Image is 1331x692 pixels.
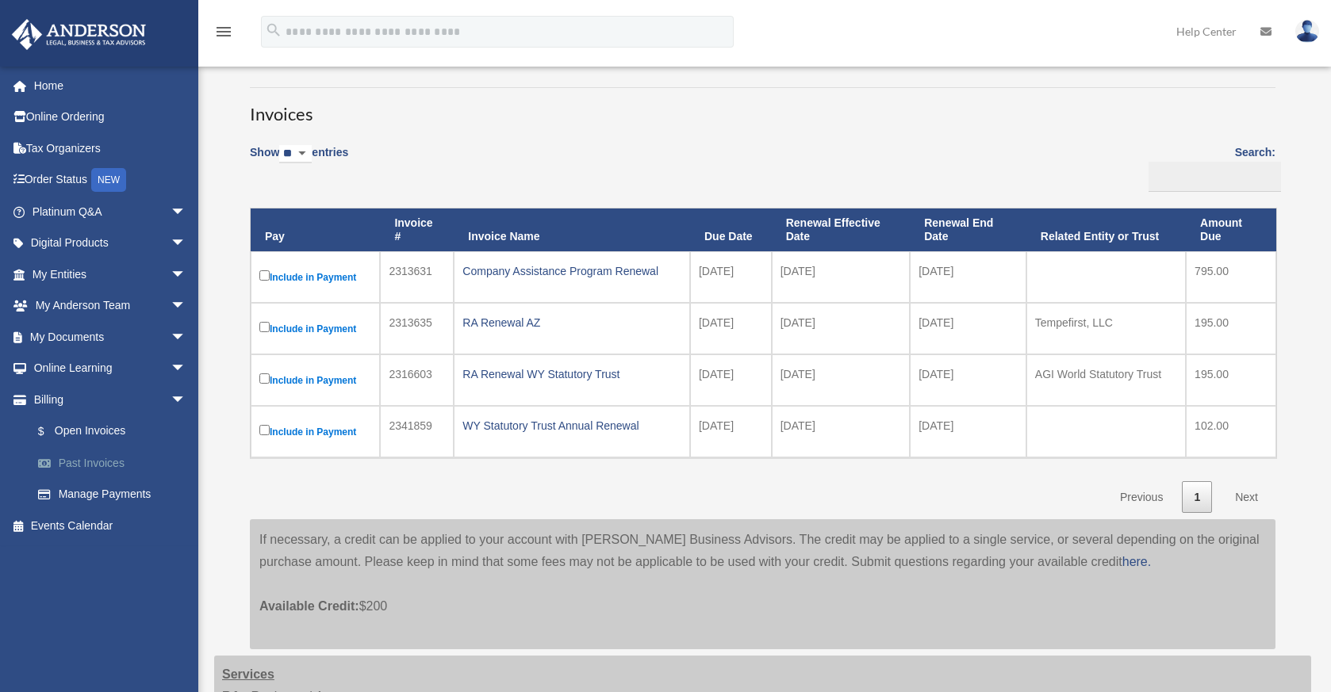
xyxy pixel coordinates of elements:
[772,303,910,354] td: [DATE]
[1182,481,1212,514] a: 1
[11,101,210,133] a: Online Ordering
[22,415,202,448] a: $Open Invoices
[690,251,772,303] td: [DATE]
[259,370,371,390] label: Include in Payment
[772,354,910,406] td: [DATE]
[1149,162,1281,192] input: Search:
[11,196,210,227] a: Platinum Q&Aarrow_drop_down
[910,354,1026,406] td: [DATE]
[454,208,690,251] th: Invoice Name: activate to sort column ascending
[910,406,1026,457] td: [DATE]
[259,599,359,613] span: Available Credit:
[259,425,270,435] input: Include in Payment
[171,321,202,354] span: arrow_drop_down
[259,319,371,338] label: Include in Payment
[11,510,210,541] a: Events Calendar
[690,354,772,406] td: [DATE]
[259,373,270,384] input: Include in Payment
[11,321,210,353] a: My Documentsarrow_drop_down
[11,164,210,197] a: Order StatusNEW
[47,422,55,442] span: $
[22,447,210,479] a: Past Invoices
[11,384,210,415] a: Billingarrow_drop_down
[380,303,454,354] td: 2313635
[772,406,910,457] td: [DATE]
[251,208,380,251] th: Pay: activate to sort column descending
[250,143,348,179] label: Show entries
[11,227,210,259] a: Digital Productsarrow_drop_down
[690,303,772,354] td: [DATE]
[171,384,202,416] span: arrow_drop_down
[171,353,202,385] span: arrow_drop_down
[1026,208,1186,251] th: Related Entity or Trust: activate to sort column ascending
[1108,481,1175,514] a: Previous
[222,667,274,681] strong: Services
[250,87,1275,127] h3: Invoices
[171,290,202,323] span: arrow_drop_down
[1223,481,1270,514] a: Next
[1186,303,1276,354] td: 195.00
[1186,208,1276,251] th: Amount Due: activate to sort column ascending
[462,415,681,437] div: WY Statutory Trust Annual Renewal
[91,168,126,192] div: NEW
[772,251,910,303] td: [DATE]
[910,208,1026,251] th: Renewal End Date: activate to sort column ascending
[171,227,202,260] span: arrow_drop_down
[259,267,371,287] label: Include in Payment
[462,312,681,334] div: RA Renewal AZ
[259,422,371,442] label: Include in Payment
[1186,406,1276,457] td: 102.00
[910,303,1026,354] td: [DATE]
[259,573,1266,617] p: $200
[1026,354,1186,406] td: AGI World Statutory Trust
[171,196,202,228] span: arrow_drop_down
[1026,303,1186,354] td: Tempefirst, LLC
[772,208,910,251] th: Renewal Effective Date: activate to sort column ascending
[1295,20,1319,43] img: User Pic
[11,70,210,101] a: Home
[250,519,1275,649] div: If necessary, a credit can be applied to your account with [PERSON_NAME] Business Advisors. The c...
[22,479,210,510] a: Manage Payments
[11,258,210,290] a: My Entitiesarrow_drop_down
[1122,555,1151,568] a: here.
[690,208,772,251] th: Due Date: activate to sort column ascending
[462,363,681,385] div: RA Renewal WY Statutory Trust
[259,322,270,332] input: Include in Payment
[279,145,312,163] select: Showentries
[910,251,1026,303] td: [DATE]
[1186,251,1276,303] td: 795.00
[214,22,233,41] i: menu
[265,21,282,39] i: search
[11,353,210,384] a: Online Learningarrow_drop_down
[1186,354,1276,406] td: 195.00
[11,290,210,322] a: My Anderson Teamarrow_drop_down
[7,19,151,50] img: Anderson Advisors Platinum Portal
[214,28,233,41] a: menu
[1143,143,1275,192] label: Search:
[380,208,454,251] th: Invoice #: activate to sort column ascending
[380,406,454,457] td: 2341859
[462,260,681,282] div: Company Assistance Program Renewal
[171,258,202,291] span: arrow_drop_down
[11,132,210,164] a: Tax Organizers
[259,270,270,281] input: Include in Payment
[380,354,454,406] td: 2316603
[690,406,772,457] td: [DATE]
[380,251,454,303] td: 2313631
